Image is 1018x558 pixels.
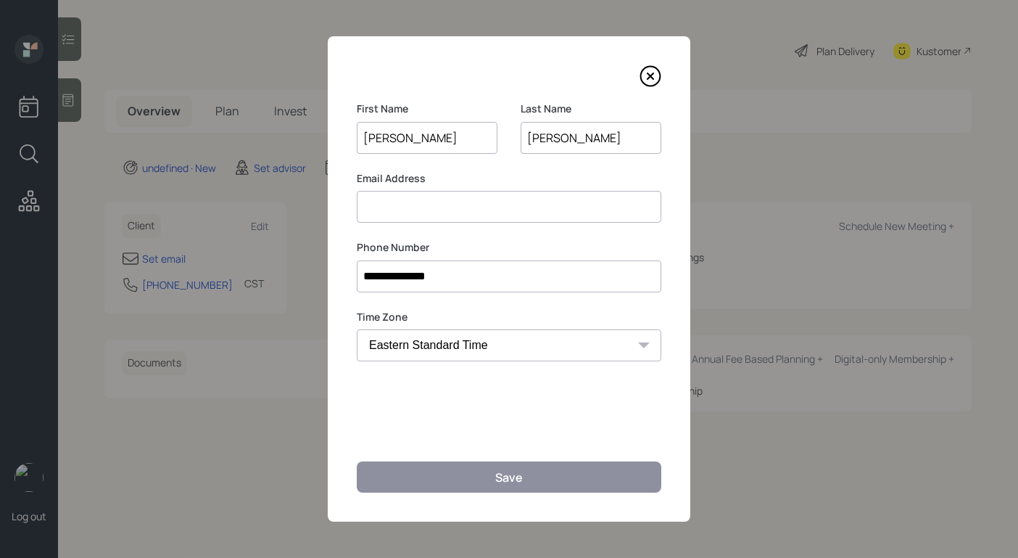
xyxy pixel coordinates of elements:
label: Last Name [521,102,661,116]
label: Phone Number [357,240,661,255]
label: Time Zone [357,310,661,324]
div: Save [495,469,523,485]
label: Email Address [357,171,661,186]
button: Save [357,461,661,493]
label: First Name [357,102,497,116]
